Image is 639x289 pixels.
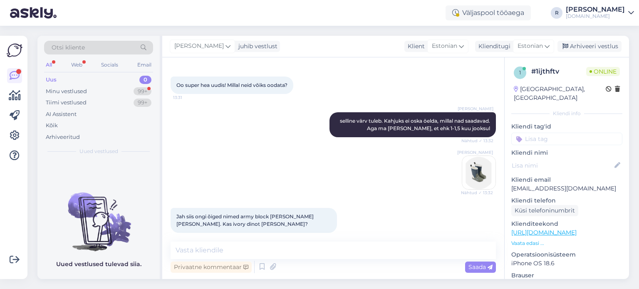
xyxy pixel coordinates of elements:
[468,263,493,271] span: Saada
[511,196,622,205] p: Kliendi telefon
[518,42,543,51] span: Estonian
[511,110,622,117] div: Kliendi info
[46,133,80,141] div: Arhiveeritud
[586,67,620,76] span: Online
[173,94,204,101] span: 13:31
[46,121,58,130] div: Kõik
[37,178,160,252] img: No chats
[404,42,425,51] div: Klient
[531,67,586,77] div: # 1ijthftv
[52,43,85,52] span: Otsi kliente
[46,110,77,119] div: AI Assistent
[461,190,493,196] span: Nähtud ✓ 13:32
[566,6,625,13] div: [PERSON_NAME]
[511,133,622,145] input: Lisa tag
[139,76,151,84] div: 0
[136,59,153,70] div: Email
[79,148,118,155] span: Uued vestlused
[7,42,22,58] img: Askly Logo
[566,13,625,20] div: [DOMAIN_NAME]
[511,220,622,228] p: Klienditeekond
[511,175,622,184] p: Kliendi email
[511,184,622,193] p: [EMAIL_ADDRESS][DOMAIN_NAME]
[46,87,87,96] div: Minu vestlused
[99,59,120,70] div: Socials
[511,122,622,131] p: Kliendi tag'id
[432,42,457,51] span: Estonian
[458,106,493,112] span: [PERSON_NAME]
[56,260,141,269] p: Uued vestlused tulevad siia.
[171,262,252,273] div: Privaatne kommentaar
[511,271,622,280] p: Brauser
[566,6,634,20] a: [PERSON_NAME][DOMAIN_NAME]
[557,41,622,52] div: Arhiveeri vestlus
[462,156,495,189] img: Attachment
[511,259,622,268] p: iPhone OS 18.6
[519,69,521,76] span: 1
[173,233,204,240] span: 13:32
[235,42,277,51] div: juhib vestlust
[511,148,622,157] p: Kliendi nimi
[514,85,606,102] div: [GEOGRAPHIC_DATA], [GEOGRAPHIC_DATA]
[134,87,151,96] div: 99+
[176,213,315,227] span: Jah siis ongi õiged nimed army block [PERSON_NAME] [PERSON_NAME]. Kas ivory dinot [PERSON_NAME]?
[44,59,54,70] div: All
[512,161,613,170] input: Lisa nimi
[511,240,622,247] p: Vaata edasi ...
[174,42,224,51] span: [PERSON_NAME]
[511,250,622,259] p: Operatsioonisüsteem
[446,5,531,20] div: Väljaspool tööaega
[461,138,493,144] span: Nähtud ✓ 13:32
[511,229,577,236] a: [URL][DOMAIN_NAME]
[551,7,562,19] div: R
[475,42,510,51] div: Klienditugi
[176,82,287,88] span: Oo super hea uudis! Millal neid võiks oodata?
[69,59,84,70] div: Web
[511,205,578,216] div: Küsi telefoninumbrit
[134,99,151,107] div: 99+
[46,99,87,107] div: Tiimi vestlused
[340,118,491,131] span: selline värv tuleb. Kahjuks ei oska öelda, millal nad saadavad. Aga ma [PERSON_NAME], et ehk 1-1,...
[46,76,57,84] div: Uus
[457,149,493,156] span: [PERSON_NAME]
